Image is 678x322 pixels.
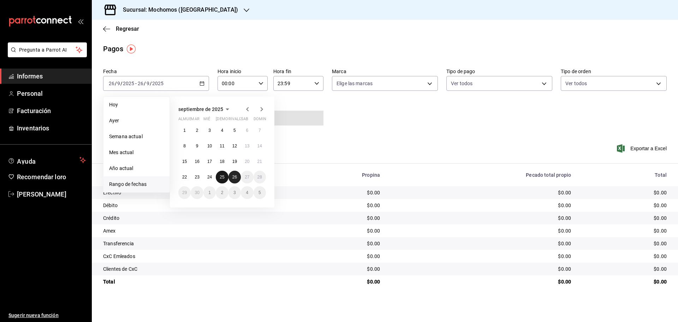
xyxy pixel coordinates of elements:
[109,181,147,187] font: Rango de fechas
[191,171,203,183] button: 23 de septiembre de 2025
[228,117,248,121] font: rivalizar
[228,117,248,124] abbr: viernes
[216,155,228,168] button: 18 de septiembre de 2025
[195,159,199,164] abbr: 16 de septiembre de 2025
[254,155,266,168] button: 21 de septiembre de 2025
[178,155,191,168] button: 15 de septiembre de 2025
[367,203,380,208] font: $0.00
[241,155,253,168] button: 20 de septiembre de 2025
[109,150,133,155] font: Mes actual
[191,124,203,137] button: 2 de septiembre de 2025
[220,144,224,148] font: 11
[218,69,241,74] font: Hora inicio
[103,215,119,221] font: Crédito
[246,190,248,195] abbr: 4 de octubre de 2025
[228,124,241,137] button: 5 de septiembre de 2025
[257,144,262,148] abbr: 14 de septiembre de 2025
[245,175,249,180] abbr: 27 de septiembre de 2025
[241,140,253,152] button: 13 de septiembre de 2025
[178,186,191,199] button: 29 de septiembre de 2025
[221,190,224,195] abbr: 2 de octubre de 2025
[561,69,591,74] font: Tipo de orden
[195,190,199,195] abbr: 30 de septiembre de 2025
[257,175,262,180] font: 28
[233,190,236,195] font: 3
[17,158,36,165] font: Ayuda
[8,42,87,57] button: Pregunta a Parrot AI
[565,81,587,86] font: Ver todos
[241,124,253,137] button: 6 de septiembre de 2025
[103,190,121,195] font: Efectivo
[216,124,228,137] button: 4 de septiembre de 2025
[207,175,212,180] abbr: 24 de septiembre de 2025
[654,203,667,208] font: $0.00
[558,228,571,234] font: $0.00
[183,128,186,133] font: 1
[191,117,199,124] abbr: martes
[182,190,187,195] abbr: 29 de septiembre de 2025
[654,215,667,221] font: $0.00
[245,144,249,148] abbr: 13 de septiembre de 2025
[246,128,248,133] abbr: 6 de septiembre de 2025
[332,69,346,74] font: Marca
[257,159,262,164] font: 21
[618,144,667,153] button: Exportar a Excel
[203,117,210,124] abbr: miércoles
[367,279,380,285] font: $0.00
[558,253,571,259] font: $0.00
[367,190,380,195] font: $0.00
[203,124,216,137] button: 3 de septiembre de 2025
[241,171,253,183] button: 27 de septiembre de 2025
[232,175,237,180] font: 26
[17,173,66,181] font: Recomendar loro
[103,253,135,259] font: CxC Emleados
[367,253,380,259] font: $0.00
[109,102,118,107] font: Hoy
[135,81,137,86] font: -
[203,140,216,152] button: 10 de septiembre de 2025
[178,140,191,152] button: 8 de septiembre de 2025
[108,81,115,86] input: --
[558,190,571,195] font: $0.00
[207,159,212,164] abbr: 17 de septiembre de 2025
[183,128,186,133] abbr: 1 de septiembre de 2025
[78,18,83,24] button: abrir_cajón_menú
[254,124,266,137] button: 7 de septiembre de 2025
[221,128,224,133] font: 4
[241,186,253,199] button: 4 de octubre de 2025
[254,186,266,199] button: 5 de octubre de 2025
[216,117,257,121] font: [DEMOGRAPHIC_DATA]
[216,186,228,199] button: 2 de octubre de 2025
[178,117,199,124] abbr: lunes
[245,159,249,164] abbr: 20 de septiembre de 2025
[178,105,232,113] button: septiembre de 2025
[558,215,571,221] font: $0.00
[195,175,199,180] abbr: 23 de septiembre de 2025
[117,81,120,86] input: --
[120,81,123,86] font: /
[654,279,667,285] font: $0.00
[654,253,667,259] font: $0.00
[191,155,203,168] button: 16 de septiembre de 2025
[655,172,667,178] font: Total
[258,128,261,133] abbr: 7 de septiembre de 2025
[182,175,187,180] abbr: 22 de septiembre de 2025
[241,117,248,121] font: sab
[367,215,380,221] font: $0.00
[257,144,262,148] font: 14
[178,124,191,137] button: 1 de septiembre de 2025
[254,140,266,152] button: 14 de septiembre de 2025
[208,190,211,195] abbr: 1 de octubre de 2025
[203,155,216,168] button: 17 de septiembre de 2025
[152,81,164,86] input: ----
[17,107,51,115] font: Facturación
[103,45,123,53] font: Pagos
[221,128,224,133] abbr: 4 de septiembre de 2025
[17,90,43,97] font: Personal
[195,190,199,195] font: 30
[216,171,228,183] button: 25 de septiembre de 2025
[273,69,291,74] font: Hora fin
[178,106,223,112] font: septiembre de 2025
[654,241,667,246] font: $0.00
[123,81,135,86] input: ----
